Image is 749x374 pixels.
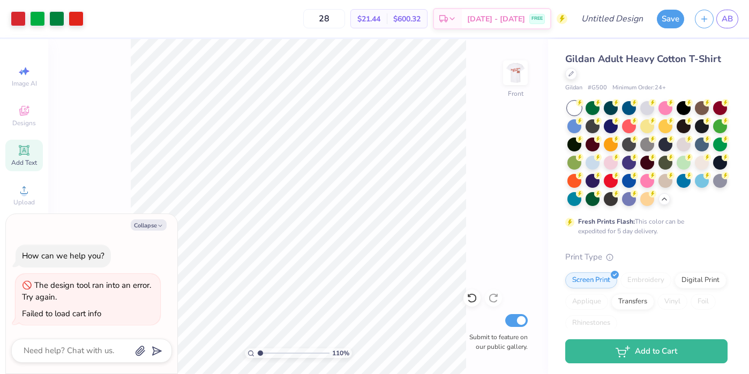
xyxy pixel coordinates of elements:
[612,83,666,93] span: Minimum Order: 24 +
[22,308,101,319] div: Failed to load cart info
[531,15,543,22] span: FREE
[578,217,710,236] div: This color can be expedited for 5 day delivery.
[303,9,345,28] input: – –
[11,158,37,167] span: Add Text
[357,13,380,25] span: $21.44
[463,332,528,352] label: Submit to feature on our public gallery.
[675,272,726,288] div: Digital Print
[565,251,728,263] div: Print Type
[467,13,525,25] span: [DATE] - [DATE]
[12,79,37,88] span: Image AI
[657,10,684,28] button: Save
[505,62,526,83] img: Front
[565,339,728,363] button: Add to Cart
[131,219,167,231] button: Collapse
[565,294,608,310] div: Applique
[565,83,582,93] span: Gildan
[573,8,651,29] input: Untitled Design
[565,315,617,331] div: Rhinestones
[565,52,721,65] span: Gildan Adult Heavy Cotton T-Shirt
[657,294,687,310] div: Vinyl
[22,280,151,303] div: The design tool ran into an error. Try again.
[332,348,349,358] span: 110 %
[22,250,104,261] div: How can we help you?
[691,294,716,310] div: Foil
[12,119,36,127] span: Designs
[508,89,523,98] div: Front
[722,13,733,25] span: AB
[611,294,654,310] div: Transfers
[13,198,35,207] span: Upload
[620,272,671,288] div: Embroidery
[588,83,607,93] span: # G500
[578,217,635,226] strong: Fresh Prints Flash:
[565,272,617,288] div: Screen Print
[716,10,738,28] a: AB
[393,13,421,25] span: $600.32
